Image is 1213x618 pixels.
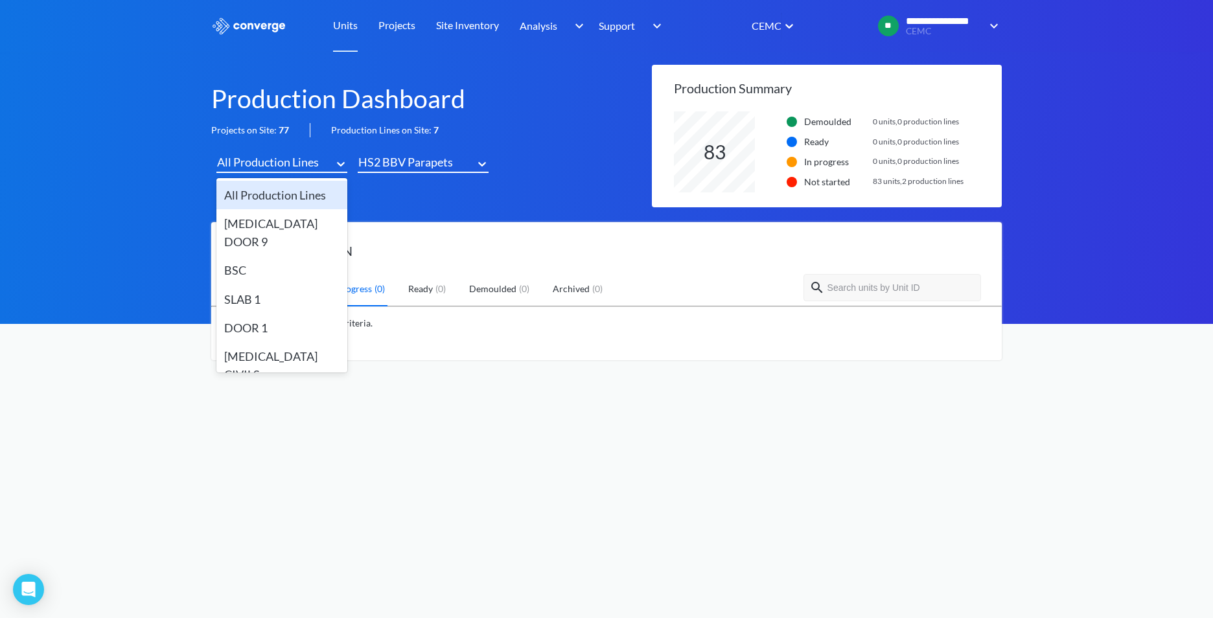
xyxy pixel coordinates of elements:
[872,172,1000,191] td: 83 units , 2 production lines
[372,282,387,296] div: ( 0 )
[644,18,665,34] img: downArrow.svg
[216,181,347,209] div: All Production Lines
[358,153,453,171] div: HS2 BBV Parapets
[803,133,871,152] td: Ready
[216,285,347,314] div: SLAB 1
[750,17,781,34] div: CEMC
[599,17,635,34] span: Support
[469,273,532,306] a: Demoulded
[217,153,319,171] div: All Production Lines
[826,282,975,293] input: Search units by Unit ID
[674,137,755,167] div: 83
[232,316,981,330] p: No units match the filter criteria.
[211,17,286,34] img: logo_ewhite.svg
[211,123,310,137] div: Projects on Site:
[216,342,347,389] div: [MEDICAL_DATA] CIVILS
[408,273,448,306] a: Ready
[433,282,448,296] div: ( 0 )
[216,209,347,257] div: [MEDICAL_DATA] DOOR 9
[232,243,981,258] h2: UNIT PRODUCTION
[520,17,557,34] span: Analysis
[674,65,1002,111] h2: Production Summary
[310,123,439,137] div: Production Lines on Site:
[872,153,1000,172] td: 0 units , 0 production lines
[433,124,439,135] b: 7
[872,113,1000,132] td: 0 units , 0 production lines
[803,153,871,172] td: In progress
[211,82,652,115] h1: Production Dashboard
[216,314,347,342] div: DOOR 1
[590,282,605,296] div: ( 0 )
[553,273,605,306] a: Archived
[216,256,347,284] div: BSC
[13,574,44,605] div: Open Intercom Messenger
[906,27,981,36] span: CEMC
[981,18,1002,34] img: downArrow.svg
[803,172,871,191] td: Not started
[872,133,1000,152] td: 0 units , 0 production lines
[566,18,587,34] img: downArrow.svg
[327,273,387,306] a: In progress
[803,113,871,132] td: Demoulded
[279,124,289,135] b: 77
[516,282,532,296] div: ( 0 )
